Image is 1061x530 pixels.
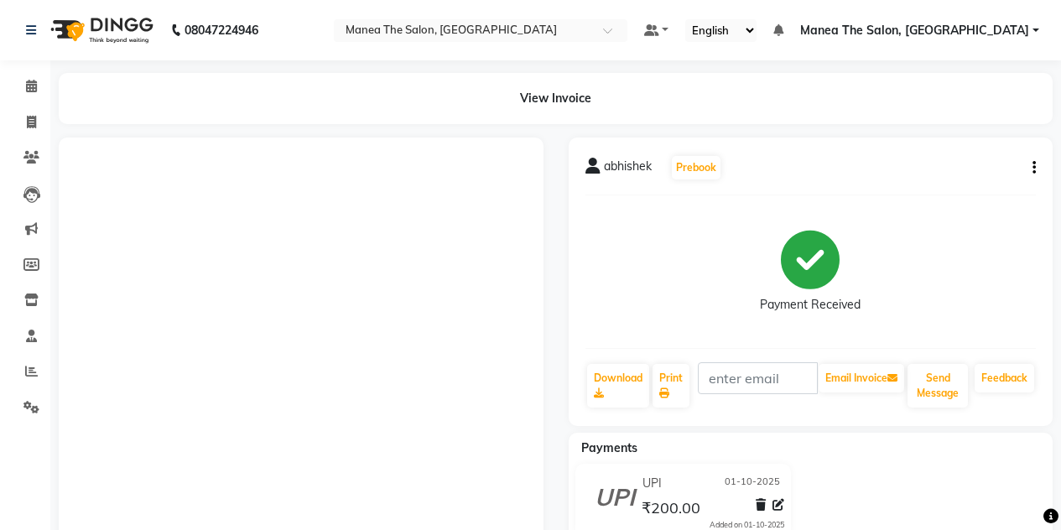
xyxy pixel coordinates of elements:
div: View Invoice [59,73,1053,124]
button: Send Message [908,364,968,408]
button: Prebook [672,156,720,179]
a: Print [653,364,689,408]
span: abhishek [604,158,652,181]
a: Download [587,364,649,408]
span: UPI [642,475,662,492]
span: Manea The Salon, [GEOGRAPHIC_DATA] [800,22,1029,39]
div: Payment Received [760,296,861,314]
span: Payments [581,440,637,455]
span: ₹200.00 [642,498,700,522]
a: Feedback [975,364,1034,392]
img: logo [43,7,158,54]
span: 01-10-2025 [725,475,780,492]
input: enter email [698,362,819,394]
button: Email Invoice [819,364,904,392]
b: 08047224946 [185,7,258,54]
